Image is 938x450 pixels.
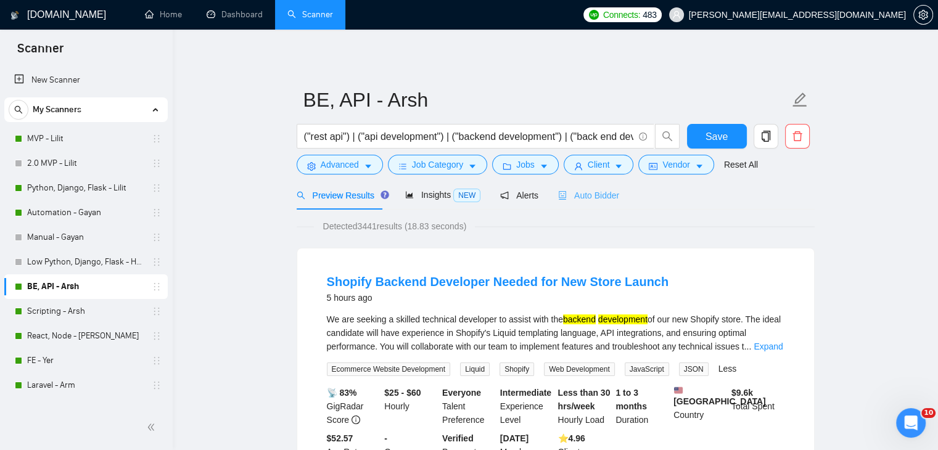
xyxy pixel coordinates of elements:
button: folderJobscaret-down [492,155,559,174]
h1: Dima [60,6,84,15]
a: Less [718,364,737,374]
b: [GEOGRAPHIC_DATA] [673,386,766,406]
span: holder [152,183,162,193]
button: settingAdvancedcaret-down [297,155,383,174]
b: 1 to 3 months [615,388,647,411]
div: karapet@stdevmail.com says… [10,149,237,186]
button: Home [193,5,216,28]
span: copy [754,131,778,142]
div: Country [671,386,729,427]
a: dashboardDashboard [207,9,263,20]
div: Hourly [382,386,440,427]
span: Ecommerce Website Development [327,362,451,376]
b: $25 - $60 [384,388,421,398]
span: My Scanners [33,97,81,122]
div: karapet@stdevmail.com says… [10,50,237,149]
span: Client [588,158,610,171]
iframe: To enrich screen reader interactions, please activate Accessibility in Grammarly extension settings [896,408,926,438]
span: holder [152,208,162,218]
button: setting [913,5,933,25]
span: holder [152,134,162,144]
div: We are seeking a skilled technical developer to assist with the of our new Shopify store. The ide... [327,313,784,353]
a: Shopify Backend Developer Needed for New Store Launch [327,275,669,288]
mark: development [598,314,648,324]
button: copy [754,124,778,149]
div: Regards, [155,75,227,88]
span: Connects: [603,8,640,22]
li: My Scanners [4,97,168,398]
b: - [384,433,387,443]
span: Auto Bidder [558,190,619,200]
span: robot [558,191,567,200]
div: [PERSON_NAME] [155,94,227,106]
b: Less than 30 hrs/week [558,388,611,411]
div: Tooltip anchor [379,189,390,200]
a: searchScanner [287,9,333,20]
span: Jobs [516,158,535,171]
div: Duration [613,386,671,427]
span: Shopify [500,362,534,376]
span: Save [706,129,728,144]
b: ⭐️ 4.96 [558,433,585,443]
span: holder [152,282,162,292]
b: Verified [442,433,474,443]
span: Alerts [500,190,538,200]
div: Experience Level [498,386,556,427]
span: JavaScript [625,362,669,376]
div: Dima • 10h ago [20,312,79,319]
span: 10 [921,408,936,418]
span: info-circle [639,133,647,141]
img: Profile image for Dima [35,7,55,27]
span: notification [500,191,509,200]
span: Scanner [7,39,73,65]
div: 5 hours ago [327,290,669,305]
b: $52.57 [327,433,353,443]
span: folder [503,162,511,171]
button: Emoji picker [19,346,29,356]
a: Laravel - Arm [27,373,144,398]
div: The same problem is in "FE - Yer" [73,149,237,176]
span: caret-down [468,162,477,171]
span: holder [152,380,162,390]
img: logo [10,6,19,25]
a: Manual - Gayan [27,225,144,250]
button: delete [785,124,810,149]
b: 📡 83% [327,388,357,398]
span: setting [307,162,316,171]
img: upwork-logo.png [589,10,599,20]
div: Thank you very much for these details 🙏 I've investigated this issue and tried to update each of ... [20,193,192,302]
mark: backend [563,314,596,324]
a: Low Python, Django, Flask - Hayk [27,250,144,274]
div: GigRadar Score [324,386,382,427]
div: Close [216,5,239,27]
span: Web Development [544,362,615,376]
span: search [9,105,28,114]
span: double-left [147,421,159,433]
span: search [656,131,679,142]
span: setting [914,10,932,20]
span: area-chart [405,190,414,199]
a: 2.0 MVP - Lilit [27,151,144,176]
textarea: Message… [10,320,236,341]
span: caret-down [364,162,372,171]
span: holder [152,331,162,341]
span: NEW [453,189,480,202]
button: Send a message… [212,341,231,361]
div: Talent Preference [440,386,498,427]
span: Vendor [662,158,689,171]
span: Preview Results [297,190,385,200]
button: userClientcaret-down [564,155,634,174]
b: $ 9.6k [731,388,753,398]
a: BE, API - Arsh [27,274,144,299]
p: Active 30m ago [60,15,123,28]
button: barsJob Categorycaret-down [388,155,487,174]
div: Thank you very much for these details 🙏I've investigated this issue and tried to update each of t... [10,186,202,309]
span: 483 [643,8,656,22]
button: Upload attachment [59,346,68,356]
span: holder [152,158,162,168]
img: 🇺🇸 [674,386,683,395]
span: Insights [405,190,480,200]
b: Everyone [442,388,481,398]
span: JSON [679,362,709,376]
a: MVP - Lilit [27,126,144,151]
